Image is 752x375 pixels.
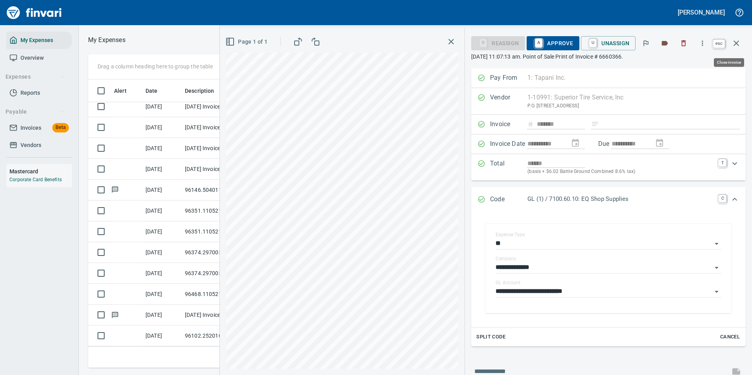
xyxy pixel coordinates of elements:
[146,86,158,96] span: Date
[111,187,119,192] span: Has messages
[6,119,72,137] a: InvoicesBeta
[717,331,743,343] button: Cancel
[527,168,714,176] p: (basis + $6.02 Battle Ground Combined 8.6% tax)
[142,305,182,325] td: [DATE]
[533,37,573,50] span: Approve
[88,35,125,45] nav: breadcrumb
[535,39,542,47] a: A
[711,238,722,249] button: Open
[5,3,64,22] img: Finvari
[6,49,72,67] a: Overview
[527,195,714,204] p: GL (1) / 7100.60.10: EQ Shop Supplies
[111,312,119,317] span: Has messages
[6,72,65,82] span: Expenses
[88,35,125,45] p: My Expenses
[6,31,72,49] a: My Expenses
[182,96,253,117] td: [DATE] Invoice 0258092-IN from StarOilco (1-39951)
[9,167,72,176] h6: Mastercard
[719,159,726,167] a: T
[114,86,127,96] span: Alert
[496,256,516,261] label: Company
[2,105,68,119] button: Payable
[527,36,579,50] button: AApprove
[6,107,65,117] span: Payable
[182,284,253,305] td: 96468.1105217
[471,213,746,346] div: Expand
[182,138,253,159] td: [DATE] Invoice 6660202 from Superior Tire Service, Inc (1-10991)
[142,138,182,159] td: [DATE]
[471,53,746,61] p: [DATE] 11:07:13 am. Point of Sale Print of Invoice # 6660366.
[142,159,182,180] td: [DATE]
[224,35,271,49] button: Page 1 of 1
[20,140,41,150] span: Vendors
[490,195,527,205] p: Code
[142,284,182,305] td: [DATE]
[719,195,726,202] a: C
[476,333,505,342] span: Split Code
[142,221,182,242] td: [DATE]
[656,35,673,52] button: Labels
[114,86,137,96] span: Alert
[587,37,629,50] span: Unassign
[713,39,725,48] a: esc
[182,325,253,346] td: 96102.252010
[6,136,72,154] a: Vendors
[6,84,72,102] a: Reports
[676,6,727,18] button: [PERSON_NAME]
[719,333,741,342] span: Cancel
[182,221,253,242] td: 96351.1105217
[20,53,44,63] span: Overview
[20,88,40,98] span: Reports
[142,263,182,284] td: [DATE]
[182,200,253,221] td: 96351.1105217
[185,86,214,96] span: Description
[9,177,62,182] a: Corporate Card Benefits
[142,96,182,117] td: [DATE]
[2,70,68,84] button: Expenses
[678,8,725,17] h5: [PERSON_NAME]
[182,305,253,325] td: [DATE] Invoice 0974248-IN from [PERSON_NAME] & [PERSON_NAME] Inc (1-11122)
[471,154,746,180] div: Expand
[227,37,267,47] span: Page 1 of 1
[711,286,722,297] button: Open
[182,263,253,284] td: 96374.2970051
[52,123,69,132] span: Beta
[471,187,746,213] div: Expand
[98,63,213,70] p: Drag a column heading here to group the table
[496,280,520,285] label: GL Account
[185,86,225,96] span: Description
[182,159,253,180] td: [DATE] Invoice 6660368 from Superior Tire Service, Inc (1-10991)
[146,86,168,96] span: Date
[20,123,41,133] span: Invoices
[182,180,253,200] td: 96146.5040118
[20,35,53,45] span: My Expenses
[474,331,507,343] button: Split Code
[142,200,182,221] td: [DATE]
[711,262,722,273] button: Open
[142,242,182,263] td: [DATE]
[142,180,182,200] td: [DATE]
[182,242,253,263] td: 96374.2970051
[182,117,253,138] td: [DATE] Invoice 120385490 from Superior Tire Service, Inc (1-10991)
[490,159,527,176] p: Total
[496,232,525,237] label: Expense Type
[471,39,525,46] div: Reassign
[142,117,182,138] td: [DATE]
[142,325,182,346] td: [DATE]
[589,39,597,47] a: U
[581,36,636,50] button: UUnassign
